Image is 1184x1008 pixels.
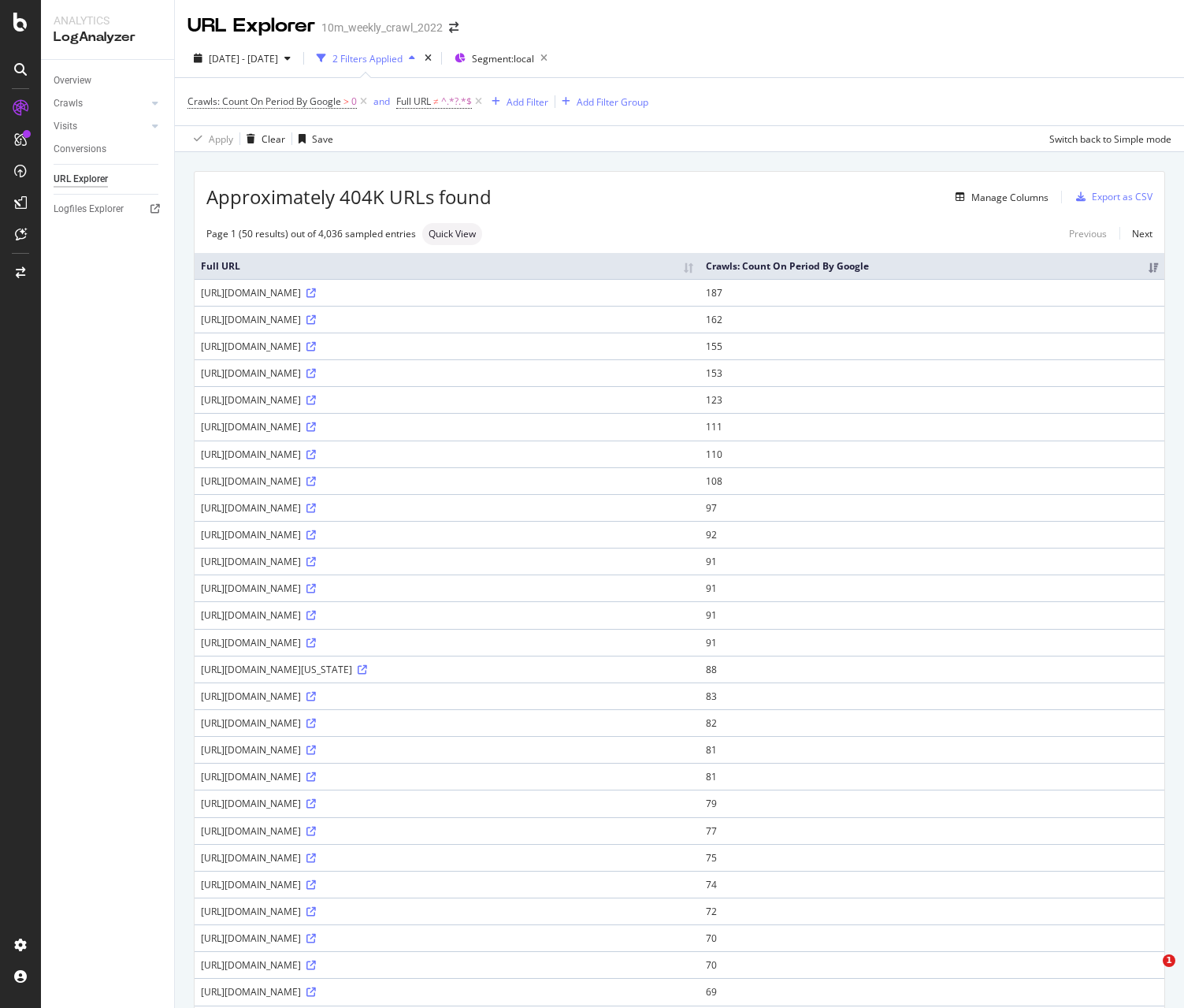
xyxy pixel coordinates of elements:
td: 111 [700,413,1164,440]
td: 88 [700,656,1164,683]
div: Analytics [54,13,161,28]
a: Next [1119,222,1152,245]
button: Switch back to Simple mode [1043,126,1171,151]
div: times [421,50,435,66]
div: [URL][DOMAIN_NAME] [201,393,693,407]
div: and [373,95,390,108]
td: 91 [700,575,1164,601]
td: 70 [700,924,1164,951]
div: 2 Filters Applied [332,52,403,65]
a: Visits [54,118,147,135]
div: [URL][DOMAIN_NAME] [201,608,693,622]
button: Clear [240,126,285,151]
td: 69 [700,978,1164,1005]
td: 91 [700,629,1164,656]
div: [URL][DOMAIN_NAME] [201,851,693,865]
span: ≠ [433,95,439,108]
div: Add Filter [507,95,548,109]
span: [DATE] - [DATE] [209,52,278,65]
td: 97 [700,494,1164,521]
div: [URL][DOMAIN_NAME] [201,448,693,461]
div: [URL][DOMAIN_NAME] [201,286,693,299]
div: [URL][DOMAIN_NAME] [201,555,693,568]
div: LogAnalyzer [54,28,161,46]
a: Crawls [54,95,147,112]
button: 2 Filters Applied [310,46,421,71]
button: Manage Columns [949,188,1049,206]
div: [URL][DOMAIN_NAME] [201,797,693,810]
div: URL Explorer [54,171,108,188]
div: Visits [54,118,77,135]
td: 110 [700,441,1164,467]
a: Conversions [54,141,163,158]
span: Approximately 404K URLs found [206,184,492,210]
button: Segment:local [448,46,554,71]
div: Logfiles Explorer [54,201,124,218]
div: Overview [54,73,91,89]
iframe: Intercom live chat [1130,954,1168,992]
td: 83 [700,683,1164,709]
div: [URL][DOMAIN_NAME] [201,501,693,515]
td: 72 [700,898,1164,924]
td: 82 [700,709,1164,736]
div: [URL][DOMAIN_NAME] [201,770,693,783]
td: 91 [700,601,1164,628]
td: 153 [700,359,1164,386]
td: 187 [700,279,1164,306]
div: [URL][DOMAIN_NAME] [201,420,693,433]
span: Crawls: Count On Period By Google [187,95,341,108]
td: 74 [700,871,1164,898]
span: 1 [1163,954,1175,967]
span: Quick View [429,229,476,239]
div: [URL][DOMAIN_NAME] [201,528,693,541]
td: 75 [700,844,1164,871]
button: Apply [187,126,233,151]
td: 81 [700,763,1164,790]
div: [URL][DOMAIN_NAME] [201,366,693,380]
div: [URL][DOMAIN_NAME] [201,636,693,649]
a: Overview [54,73,163,89]
div: Save [312,132,333,146]
td: 91 [700,548,1164,575]
button: and [373,94,390,109]
a: Logfiles Explorer [54,201,163,218]
td: 155 [700,333,1164,359]
td: 162 [700,306,1164,333]
td: 92 [700,521,1164,548]
td: 77 [700,817,1164,844]
div: [URL][DOMAIN_NAME] [201,743,693,757]
div: 10m_weekly_crawl_2022 [321,20,443,35]
td: 81 [700,736,1164,763]
div: [URL][DOMAIN_NAME][US_STATE] [201,663,693,676]
span: 0 [351,91,357,113]
div: [URL][DOMAIN_NAME] [201,905,693,918]
div: [URL][DOMAIN_NAME] [201,474,693,488]
div: Page 1 (50 results) out of 4,036 sampled entries [206,227,416,240]
th: Crawls: Count On Period By Google: activate to sort column ascending [700,253,1164,279]
div: [URL][DOMAIN_NAME] [201,985,693,999]
div: neutral label [422,223,482,245]
button: Add Filter Group [555,92,648,111]
div: arrow-right-arrow-left [449,22,458,33]
div: [URL][DOMAIN_NAME] [201,582,693,595]
div: [URL][DOMAIN_NAME] [201,824,693,838]
div: Crawls [54,95,83,112]
button: Save [292,126,333,151]
span: Segment: local [472,52,534,65]
span: > [343,95,349,108]
div: [URL][DOMAIN_NAME] [201,716,693,730]
div: [URL][DOMAIN_NAME] [201,690,693,703]
div: Clear [262,132,285,146]
div: Switch back to Simple mode [1049,132,1171,146]
td: 79 [700,790,1164,816]
div: Manage Columns [971,191,1049,204]
td: 123 [700,386,1164,413]
div: [URL][DOMAIN_NAME] [201,340,693,353]
button: Add Filter [485,92,548,111]
div: Add Filter Group [577,95,648,109]
th: Full URL: activate to sort column ascending [195,253,700,279]
td: 108 [700,467,1164,494]
div: [URL][DOMAIN_NAME] [201,313,693,326]
div: [URL][DOMAIN_NAME] [201,878,693,891]
a: URL Explorer [54,171,163,188]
